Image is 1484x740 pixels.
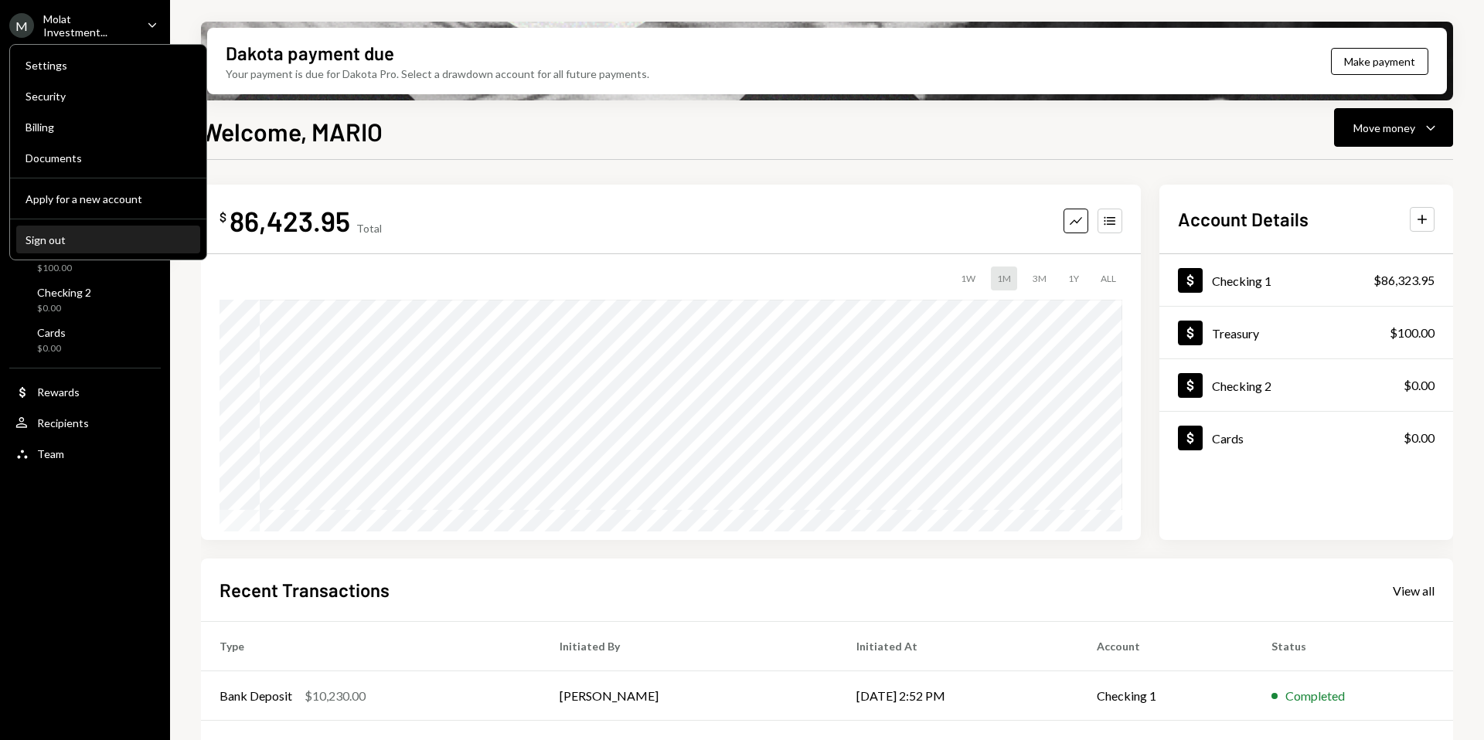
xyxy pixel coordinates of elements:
[9,13,34,38] div: M
[201,622,541,671] th: Type
[1062,266,1085,290] div: 1Y
[1078,671,1253,721] td: Checking 1
[226,40,394,66] div: Dakota payment due
[9,409,161,436] a: Recipients
[1331,48,1428,75] button: Make payment
[16,113,200,141] a: Billing
[9,440,161,467] a: Team
[1404,429,1435,447] div: $0.00
[1026,266,1053,290] div: 3M
[37,416,89,429] div: Recipients
[1212,273,1271,288] div: Checking 1
[230,203,350,238] div: 86,423.95
[26,151,191,165] div: Documents
[37,262,80,275] div: $100.00
[26,59,191,72] div: Settings
[43,12,134,39] div: Molat Investment...
[541,622,838,671] th: Initiated By
[16,226,200,254] button: Sign out
[305,687,366,705] div: $10,230.00
[220,687,292,705] div: Bank Deposit
[26,233,191,246] div: Sign out
[991,266,1017,290] div: 1M
[37,342,66,355] div: $0.00
[1159,359,1453,411] a: Checking 2$0.00
[9,321,161,358] a: Cards$0.00
[1390,324,1435,342] div: $100.00
[356,222,382,235] div: Total
[26,121,191,134] div: Billing
[201,116,383,147] h1: Welcome, MARIO
[1353,120,1415,136] div: Move money
[1285,687,1345,705] div: Completed
[1159,412,1453,463] a: Cards$0.00
[220,577,390,603] h2: Recent Transactions
[1159,254,1453,306] a: Checking 1$86,323.95
[16,185,200,213] button: Apply for a new account
[37,302,91,315] div: $0.00
[37,447,64,460] div: Team
[37,385,80,399] div: Rewards
[1159,307,1453,358] a: Treasury$100.00
[1373,271,1435,290] div: $86,323.95
[838,622,1078,671] th: Initiated At
[1178,206,1309,232] h2: Account Details
[1094,266,1122,290] div: ALL
[1212,378,1271,393] div: Checking 2
[541,671,838,721] td: [PERSON_NAME]
[1212,431,1244,446] div: Cards
[1393,582,1435,599] a: View all
[1334,108,1453,147] button: Move money
[16,51,200,79] a: Settings
[9,281,161,318] a: Checking 2$0.00
[37,326,66,339] div: Cards
[26,192,191,205] div: Apply for a new account
[1212,326,1259,341] div: Treasury
[1404,376,1435,395] div: $0.00
[955,266,982,290] div: 1W
[226,66,649,82] div: Your payment is due for Dakota Pro. Select a drawdown account for all future payments.
[37,286,91,299] div: Checking 2
[16,144,200,171] a: Documents
[1253,622,1453,671] th: Status
[220,209,226,225] div: $
[16,82,200,110] a: Security
[26,90,191,103] div: Security
[1078,622,1253,671] th: Account
[838,671,1078,721] td: [DATE] 2:52 PM
[9,378,161,406] a: Rewards
[1393,583,1435,599] div: View all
